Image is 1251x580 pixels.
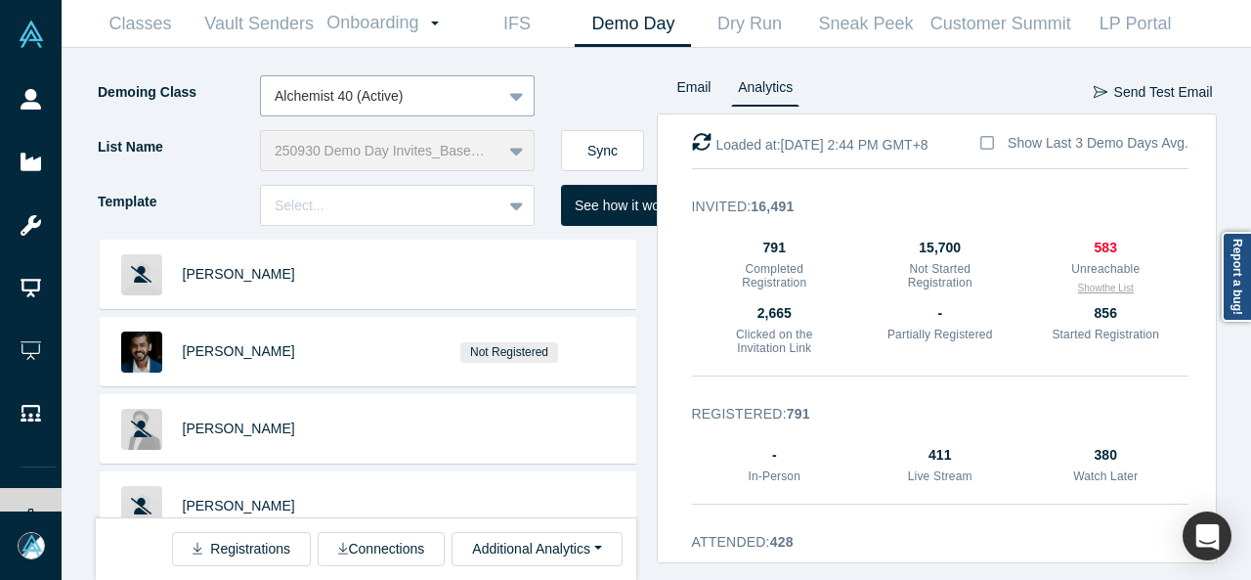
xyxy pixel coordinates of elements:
[96,75,260,110] label: Demoing Class
[460,342,559,363] span: Not Registered
[1051,303,1160,324] div: 856
[885,303,995,324] div: -
[719,328,829,356] h3: Clicked on the Invitation Link
[183,343,295,359] a: [PERSON_NAME]
[807,1,924,47] a: Sneak Peek
[172,532,311,566] button: Registrations
[1051,469,1160,483] h3: Watch Later
[96,185,260,219] label: Template
[1008,133,1188,154] div: Show Last 3 Demo Days Avg.
[719,445,829,466] div: -
[719,303,829,324] div: 2,665
[1051,445,1160,466] div: 380
[183,266,295,282] a: [PERSON_NAME]
[719,238,829,258] div: 791
[320,1,458,46] a: Onboarding
[96,130,260,164] label: List Name
[885,469,995,483] h3: Live Stream
[561,130,644,171] button: Sync
[670,75,718,107] a: Email
[924,1,1077,47] a: Customer Summit
[787,406,810,422] strong: 791
[575,1,691,47] a: Demo Day
[121,332,162,373] img: Ganesh R's Profile Image
[719,469,829,483] h3: In-Person
[885,445,995,466] div: 411
[692,404,1162,424] h3: Registered :
[18,21,45,48] img: Alchemist Vault Logo
[1093,75,1214,110] button: Send Test Email
[885,262,995,290] h3: Not Started Registration
[183,421,295,436] a: [PERSON_NAME]
[885,238,995,258] div: 15,700
[691,1,807,47] a: Dry Run
[452,532,622,566] button: Additional Analytics
[731,75,799,107] a: Analytics
[458,1,575,47] a: IFS
[885,328,995,341] h3: Partially Registered
[770,534,794,550] strong: 428
[1051,238,1160,258] div: 583
[719,262,829,290] h3: Completed Registration
[1051,328,1160,341] h3: Started Registration
[692,197,1162,217] h3: Invited :
[692,532,1162,553] h3: Attended :
[1078,281,1134,295] button: Showthe List
[692,132,928,156] div: Loaded at: [DATE] 2:44 PM GMT+8
[1077,1,1193,47] a: LP Portal
[318,532,445,566] button: Connections
[561,185,692,226] button: See how it works
[183,498,295,513] a: [PERSON_NAME]
[1051,262,1160,276] h3: Unreachable
[751,199,794,214] strong: 16,491
[18,532,45,559] img: Mia Scott's Account
[1222,232,1251,322] a: Report a bug!
[198,1,320,47] a: Vault Senders
[82,1,198,47] a: Classes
